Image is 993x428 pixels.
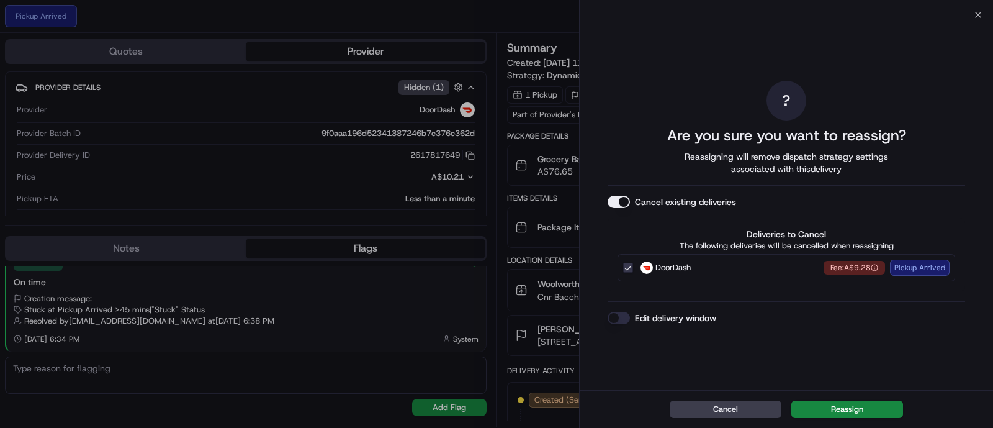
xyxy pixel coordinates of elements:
div: ? [766,81,806,121]
label: Cancel existing deliveries [635,196,736,208]
label: Deliveries to Cancel [618,228,955,240]
p: The following deliveries will be cancelled when reassigning [618,240,955,252]
h2: Are you sure you want to reassign? [667,125,906,145]
div: Fee: A$9.28 [824,261,885,275]
span: Reassigning will remove dispatch strategy settings associated with this delivery [667,150,905,175]
button: Reassign [791,401,903,418]
span: DoorDash [655,262,691,274]
img: DoorDash [640,262,653,274]
button: Cancel [670,401,781,418]
label: Edit delivery window [635,312,716,324]
button: DoorDashDoorDashPickup Arrived [824,261,885,275]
